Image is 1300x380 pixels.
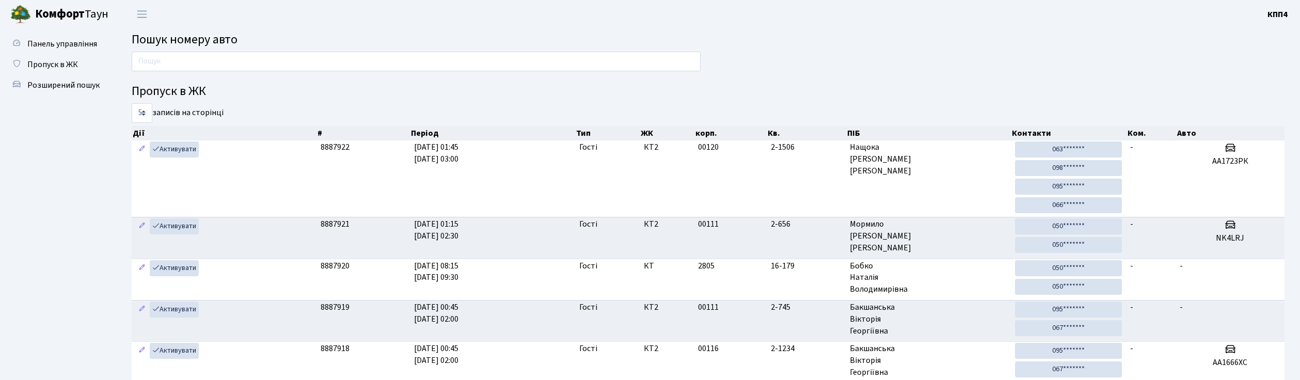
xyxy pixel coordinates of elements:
span: Пошук номеру авто [132,30,237,49]
a: Активувати [150,343,199,359]
h5: NK4LRJ [1180,233,1280,243]
th: Тип [575,126,640,140]
span: 16-179 [771,260,842,272]
a: Активувати [150,302,199,318]
span: Гості [579,343,597,355]
th: # [316,126,410,140]
label: записів на сторінці [132,103,224,123]
span: [DATE] 01:15 [DATE] 02:30 [414,218,458,242]
th: Дії [132,126,316,140]
th: Кв. [767,126,846,140]
th: Авто [1176,126,1285,140]
span: КТ2 [644,343,690,355]
span: - [1130,218,1133,230]
h5: АА1723РК [1180,156,1280,166]
a: Редагувати [136,343,148,359]
a: Активувати [150,218,199,234]
a: Розширений пошук [5,75,108,96]
span: Пропуск в ЖК [27,59,78,70]
th: Період [410,126,575,140]
span: 8887920 [321,260,350,272]
b: КПП4 [1267,9,1288,20]
span: Гості [579,141,597,153]
span: Гості [579,302,597,313]
span: - [1130,302,1133,313]
b: Комфорт [35,6,85,22]
span: КТ2 [644,141,690,153]
a: Редагувати [136,260,148,276]
a: Пропуск в ЖК [5,54,108,75]
span: Бакшанська Вікторія Георгіївна [850,302,1006,337]
span: КТ [644,260,690,272]
span: [DATE] 08:15 [DATE] 09:30 [414,260,458,283]
select: записів на сторінці [132,103,152,123]
span: Панель управління [27,38,97,50]
span: 2-1506 [771,141,842,153]
a: Активувати [150,141,199,157]
span: [DATE] 00:45 [DATE] 02:00 [414,302,458,325]
span: 00111 [698,302,719,313]
span: Бобко Наталія Володимирівна [850,260,1006,296]
a: Редагувати [136,302,148,318]
span: 8887921 [321,218,350,230]
span: 2805 [698,260,715,272]
span: Мормило [PERSON_NAME] [PERSON_NAME] [850,218,1006,254]
span: 2-745 [771,302,842,313]
h4: Пропуск в ЖК [132,84,1285,99]
span: - [1180,260,1183,272]
span: [DATE] 01:45 [DATE] 03:00 [414,141,458,165]
input: Пошук [132,52,701,71]
span: КТ2 [644,302,690,313]
span: 00120 [698,141,719,153]
a: Активувати [150,260,199,276]
span: Гості [579,260,597,272]
span: Нащока [PERSON_NAME] [PERSON_NAME] [850,141,1006,177]
span: 2-656 [771,218,842,230]
span: Розширений пошук [27,80,100,91]
button: Переключити навігацію [129,6,155,23]
span: - [1130,343,1133,354]
span: - [1180,302,1183,313]
span: Бакшанська Вікторія Георгіївна [850,343,1006,378]
h5: АА1666ХС [1180,358,1280,368]
th: ПІБ [846,126,1011,140]
span: 8887918 [321,343,350,354]
a: Панель управління [5,34,108,54]
span: 8887922 [321,141,350,153]
span: Таун [35,6,108,23]
span: 2-1234 [771,343,842,355]
img: logo.png [10,4,31,25]
span: 8887919 [321,302,350,313]
span: 00116 [698,343,719,354]
a: Редагувати [136,218,148,234]
span: - [1130,141,1133,153]
span: - [1130,260,1133,272]
span: Гості [579,218,597,230]
a: КПП4 [1267,8,1288,21]
span: КТ2 [644,218,690,230]
span: [DATE] 00:45 [DATE] 02:00 [414,343,458,366]
th: корп. [694,126,767,140]
th: Контакти [1011,126,1127,140]
th: ЖК [640,126,694,140]
th: Ком. [1127,126,1176,140]
span: 00111 [698,218,719,230]
a: Редагувати [136,141,148,157]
